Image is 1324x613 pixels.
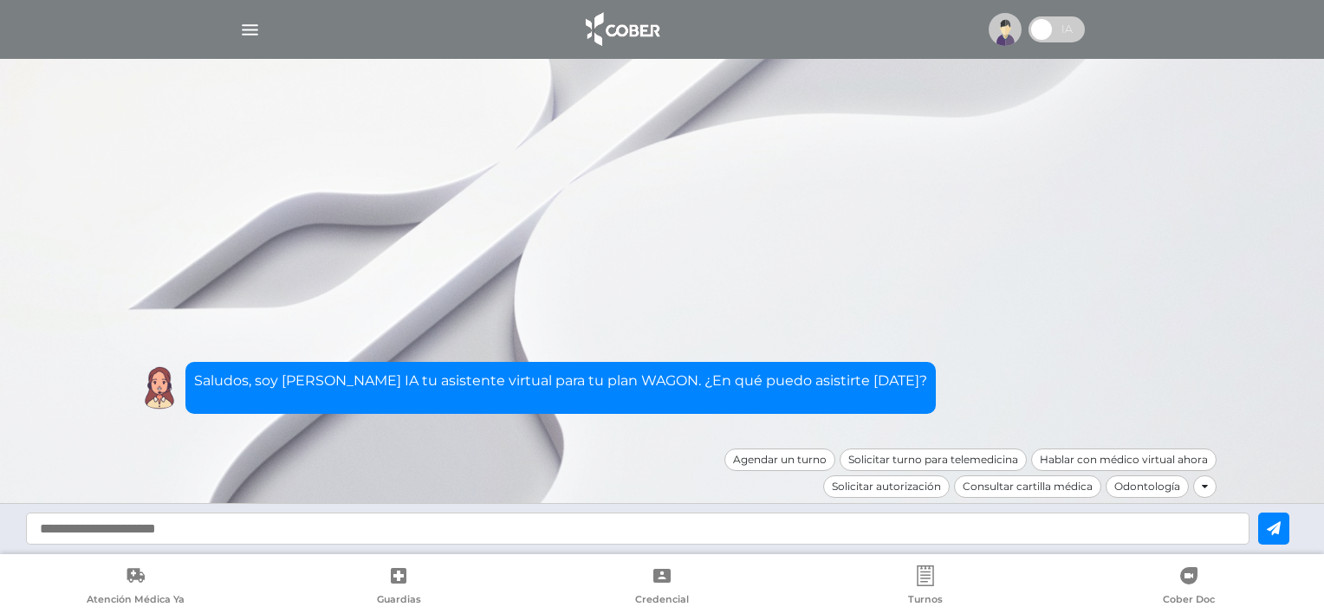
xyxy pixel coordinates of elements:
span: Cober Doc [1163,593,1215,609]
div: Consultar cartilla médica [954,475,1101,498]
span: Atención Médica Ya [87,593,185,609]
div: Hablar con médico virtual ahora [1031,448,1217,471]
div: Solicitar autorización [823,475,950,498]
img: logo_cober_home-white.png [576,9,667,50]
a: Credencial [530,565,794,610]
a: Cober Doc [1057,565,1321,610]
img: Cober_menu-lines-white.svg [239,19,261,41]
div: Solicitar turno para telemedicina [840,448,1027,471]
a: Atención Médica Ya [3,565,267,610]
span: Credencial [635,593,689,609]
p: Saludos, soy [PERSON_NAME] IA tu asistente virtual para tu plan WAGON. ¿En qué puedo asistirte [D... [194,371,927,391]
img: Cober IA [138,366,181,410]
img: profile-placeholder.svg [989,13,1022,46]
a: Guardias [267,565,530,610]
div: Odontología [1106,475,1189,498]
div: Agendar un turno [724,448,835,471]
span: Guardias [377,593,421,609]
span: Turnos [908,593,943,609]
a: Turnos [794,565,1057,610]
